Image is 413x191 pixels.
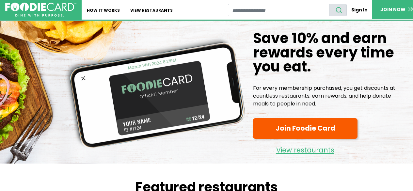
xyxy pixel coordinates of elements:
p: For every membership purchased, you get discounts at countless restaurants, earn rewards, and hel... [253,84,408,108]
h1: Save 10% and earn rewards every time you eat. [253,31,408,74]
a: Sign In [347,4,372,16]
a: Join Foodie Card [253,118,357,139]
button: search [329,4,347,16]
a: View restaurants [253,141,357,156]
img: FoodieCard; Eat, Drink, Save, Donate [5,3,76,17]
input: restaurant search [228,4,329,16]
